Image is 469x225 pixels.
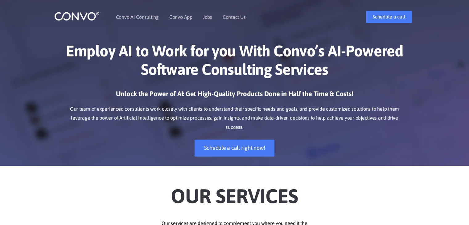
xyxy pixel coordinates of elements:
[223,14,246,19] a: Contact Us
[366,11,412,23] a: Schedule a call
[203,14,212,19] a: Jobs
[64,89,406,103] h3: Unlock the Power of AI: Get High-Quality Products Done in Half the Time & Costs!
[195,140,275,157] a: Schedule a call right now!
[169,14,192,19] a: Convo App
[54,11,100,21] img: logo_1.png
[116,14,159,19] a: Convo AI Consulting
[64,42,406,83] h1: Employ AI to Work for you With Convo’s AI-Powered Software Consulting Services
[64,175,406,210] h2: Our Services
[64,104,406,132] p: Our team of experienced consultants work closely with clients to understand their specific needs ...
